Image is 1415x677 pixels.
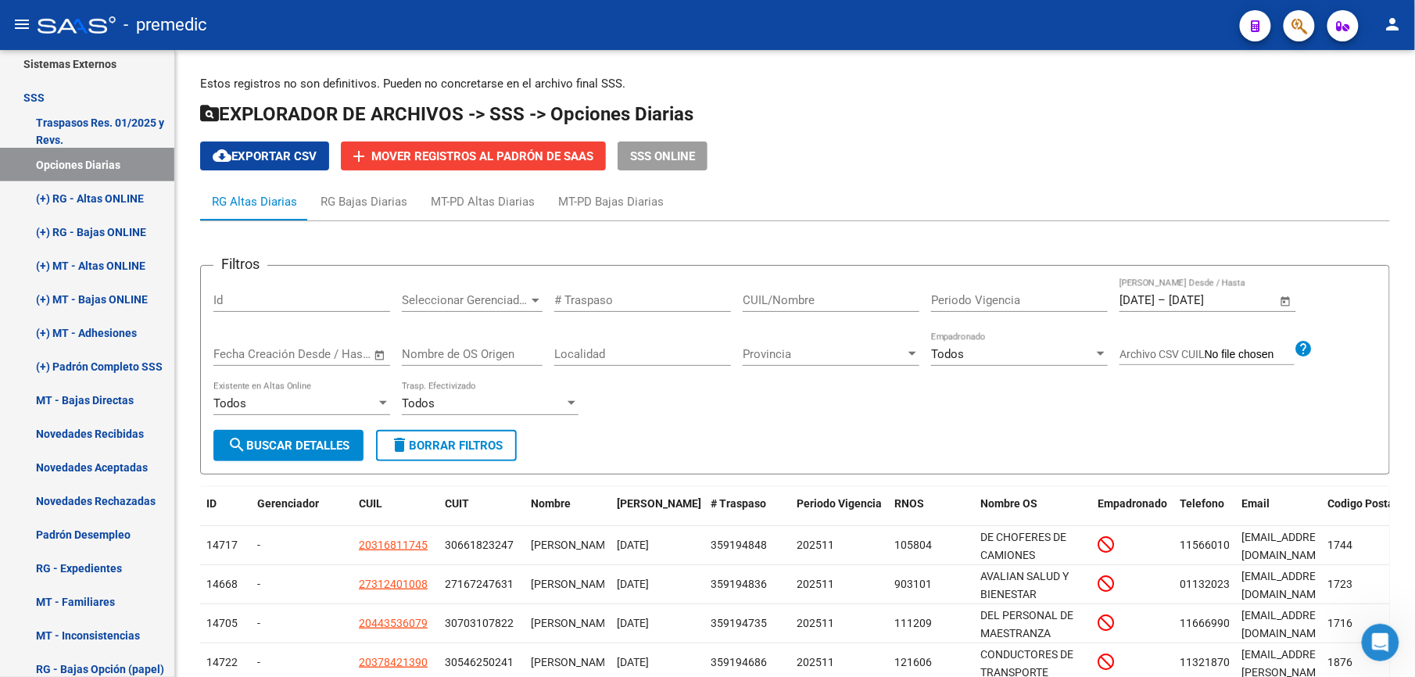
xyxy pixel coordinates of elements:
[31,164,281,191] p: Necesitás ayuda?
[1119,293,1155,307] input: Fecha inicio
[445,614,514,632] div: 30703107822
[1328,656,1353,668] span: 1876
[227,439,349,453] span: Buscar Detalles
[617,614,698,632] div: [DATE]
[156,488,313,550] button: Mensajes
[894,617,932,629] span: 111209
[1205,348,1295,362] input: Archivo CSV CUIL
[257,617,260,629] span: -
[209,527,260,538] span: Mensajes
[531,656,614,668] span: [PERSON_NAME]
[445,654,514,672] div: 30546250241
[1180,656,1242,668] span: 1132187063
[206,539,238,551] span: 14717
[445,497,469,510] span: CUIT
[797,497,882,510] span: Periodo Vigencia
[1242,570,1332,600] span: soledadperea1@hotmail.com
[743,347,905,361] span: Provincia
[227,435,246,454] mat-icon: search
[200,75,1390,92] p: Estos registros no son definitivos. Pueden no concretarse en el archivo final SSS.
[1328,497,1398,510] span: Codigo Postal
[269,25,297,53] div: Cerrar
[200,103,693,125] span: EXPLORADOR DE ARCHIVOS -> SSS -> Opciones Diarias
[257,656,260,668] span: -
[711,656,767,668] span: 359194686
[32,224,261,240] div: Envíanos un mensaje
[1277,292,1295,310] button: Open calendar
[371,346,389,364] button: Open calendar
[1091,487,1173,539] datatable-header-cell: Empadronado
[797,617,834,629] span: 202511
[531,539,614,551] span: [PERSON_NAME]
[341,141,606,170] button: Mover registros al PADRÓN de SAAS
[1180,497,1224,510] span: Telefono
[1362,624,1399,661] iframe: Intercom live chat
[431,193,535,210] div: MT-PD Altas Diarias
[980,531,1066,561] span: DE CHOFERES DE CAMIONES
[1242,531,1332,561] span: leonardoaballay095@gmail.com
[206,656,238,668] span: 14722
[558,193,664,210] div: MT-PD Bajas Diarias
[711,578,767,590] span: 359194836
[531,617,614,629] span: [PERSON_NAME]
[359,578,428,590] span: 27312401008
[525,487,611,539] datatable-header-cell: Nombre
[213,146,231,165] mat-icon: cloud_download
[1322,487,1408,539] datatable-header-cell: Codigo Postal
[1119,348,1205,360] span: Archivo CSV CUIL
[439,487,525,539] datatable-header-cell: CUIT
[257,578,260,590] span: -
[894,497,924,510] span: RNOS
[321,193,407,210] div: RG Bajas Diarias
[790,487,888,539] datatable-header-cell: Periodo Vigencia
[257,539,260,551] span: -
[16,210,297,253] div: Envíanos un mensaje
[359,656,428,668] span: 20378421390
[611,487,704,539] datatable-header-cell: Fecha Traspaso
[13,15,31,34] mat-icon: menu
[711,497,766,510] span: # Traspaso
[630,149,695,163] span: SSS ONLINE
[213,149,317,163] span: Exportar CSV
[1169,293,1245,307] input: Fecha fin
[1328,539,1353,551] span: 1744
[251,487,353,539] datatable-header-cell: Gerenciador
[980,570,1069,636] span: AVALIAN SALUD Y BIENESTAR COOPERATIVA LIMITADA
[531,497,571,510] span: Nombre
[1295,339,1313,358] mat-icon: help
[402,293,528,307] span: Seleccionar Gerenciador
[1173,487,1236,539] datatable-header-cell: Telefono
[974,487,1091,539] datatable-header-cell: Nombre OS
[1384,15,1402,34] mat-icon: person
[31,111,281,164] p: Hola! [PERSON_NAME]
[980,497,1037,510] span: Nombre OS
[797,539,834,551] span: 202511
[257,497,319,510] span: Gerenciador
[711,617,767,629] span: 359194735
[617,654,698,672] div: [DATE]
[445,536,514,554] div: 30661823247
[390,435,409,454] mat-icon: delete
[402,396,435,410] span: Todos
[206,578,238,590] span: 14668
[62,527,95,538] span: Inicio
[894,578,932,590] span: 903101
[1242,609,1332,639] span: agavemacrame2020@gmail.com
[1236,487,1322,539] datatable-header-cell: Email
[213,253,267,275] h3: Filtros
[359,497,382,510] span: CUIL
[291,347,367,361] input: Fecha fin
[213,430,364,461] button: Buscar Detalles
[797,578,834,590] span: 202511
[888,487,974,539] datatable-header-cell: RNOS
[617,536,698,554] div: [DATE]
[353,487,439,539] datatable-header-cell: CUIL
[931,347,964,361] span: Todos
[704,487,790,539] datatable-header-cell: # Traspaso
[200,141,329,170] button: Exportar CSV
[894,539,932,551] span: 105804
[206,617,238,629] span: 14705
[1158,293,1166,307] span: –
[359,539,428,551] span: 20316811745
[390,439,503,453] span: Borrar Filtros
